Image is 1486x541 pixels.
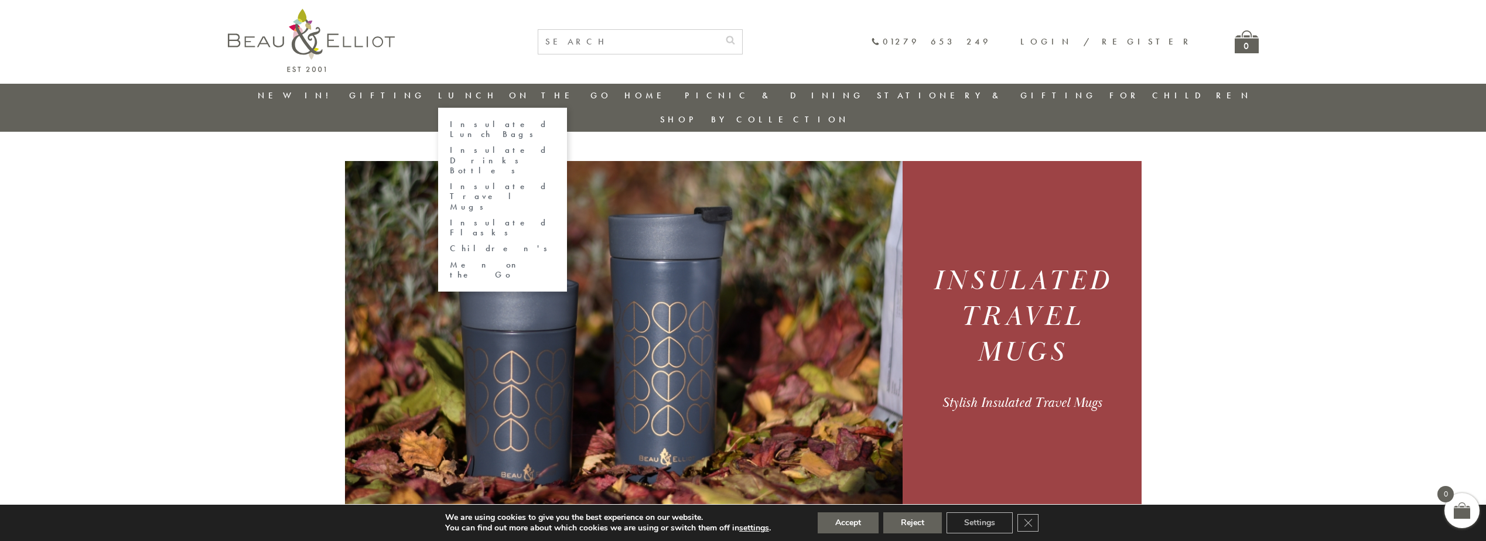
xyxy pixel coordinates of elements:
[450,145,555,176] a: Insulated Drinks Bottles
[917,394,1127,412] div: Stylish Insulated Travel Mugs
[345,161,903,512] img: Stylish Insulated Travel Mugs Luxury Men
[877,90,1096,101] a: Stationery & Gifting
[660,114,849,125] a: Shop by collection
[450,119,555,140] a: Insulated Lunch Bags
[228,9,395,72] img: logo
[258,90,336,101] a: New in!
[947,512,1013,533] button: Settings
[445,512,771,523] p: We are using cookies to give you the best experience on our website.
[739,523,769,533] button: settings
[883,512,942,533] button: Reject
[917,263,1127,371] h1: INSULATED TRAVEL MUGS
[1017,514,1039,532] button: Close GDPR Cookie Banner
[538,30,719,54] input: SEARCH
[438,90,612,101] a: Lunch On The Go
[1235,30,1259,53] a: 0
[1109,90,1252,101] a: For Children
[450,260,555,280] a: Men on the Go
[450,182,555,212] a: Insulated Travel Mugs
[450,244,555,254] a: Children's
[1437,486,1454,502] span: 0
[349,90,425,101] a: Gifting
[818,512,879,533] button: Accept
[685,90,864,101] a: Picnic & Dining
[871,37,991,47] a: 01279 653 249
[624,90,671,101] a: Home
[445,523,771,533] p: You can find out more about which cookies we are using or switch them off in .
[1020,36,1194,47] a: Login / Register
[450,218,555,238] a: Insulated Flasks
